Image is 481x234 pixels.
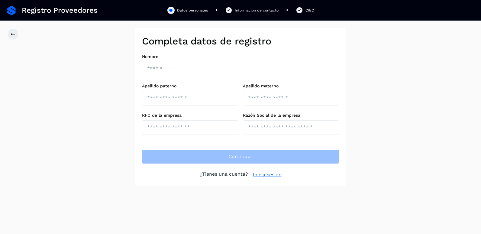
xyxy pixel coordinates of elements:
[22,6,98,15] span: Registro Proveedores
[142,149,339,164] button: Continuar
[243,83,339,89] label: Apellido materno
[142,54,339,59] label: Nombre
[142,35,339,47] h2: Completa datos de registro
[235,8,279,13] div: Información de contacto
[177,8,208,13] div: Datos personales
[243,113,339,118] label: Razón Social de la empresa
[142,83,238,89] label: Apellido paterno
[200,171,248,178] p: ¿Tienes una cuenta?
[142,113,238,118] label: RFC de la empresa
[253,171,282,178] a: Inicia sesión
[305,8,314,13] div: CIEC
[228,153,253,160] span: Continuar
